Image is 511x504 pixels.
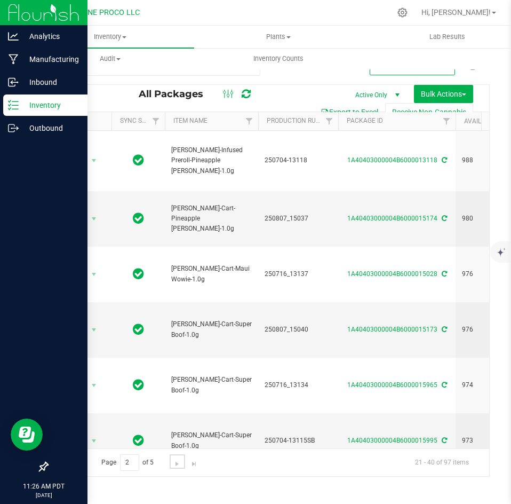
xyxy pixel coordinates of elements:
span: 988 [462,155,502,166]
span: In Sync [133,322,144,337]
span: 250807_15037 [265,214,332,224]
inline-svg: Analytics [8,31,19,42]
span: 974 [462,380,502,390]
a: Filter [321,112,338,130]
a: 1A40403000004B6000015174 [347,215,437,222]
span: Sync from Compliance System [440,215,447,222]
span: select [87,153,101,168]
div: Manage settings [396,7,409,18]
a: Go to the last page [186,454,202,469]
a: 1A40403000004B6000015995 [347,437,437,444]
span: 980 [462,214,502,224]
p: [DATE] [5,491,83,499]
span: Sync from Compliance System [440,270,447,278]
p: 11:26 AM PDT [5,482,83,491]
a: Filter [438,112,456,130]
a: Production Run [267,117,321,124]
span: select [87,434,101,448]
span: [PERSON_NAME]-Cart-Maui Wowie-1.0g [171,264,252,284]
span: 976 [462,325,502,335]
iframe: Resource center [11,419,43,451]
span: In Sync [133,153,144,168]
span: Audit [26,54,194,64]
span: select [87,378,101,393]
inline-svg: Manufacturing [8,54,19,65]
button: Bulk Actions [414,85,473,103]
a: Inventory [26,26,194,48]
p: Analytics [19,30,83,43]
span: Inventory [26,32,194,42]
span: 250716_13137 [265,269,332,279]
a: 1A40403000004B6000013118 [347,156,437,164]
a: 1A40403000004B6000015965 [347,381,437,389]
a: Available [464,117,508,125]
p: Manufacturing [19,53,83,66]
p: Outbound [19,122,83,135]
span: Lab Results [415,32,480,42]
span: 976 [462,269,502,279]
span: Plants [195,32,362,42]
inline-svg: Outbound [8,123,19,133]
inline-svg: Inventory [8,100,19,111]
a: Audit [26,48,194,70]
a: 1A40403000004B6000015173 [347,326,437,333]
span: Hi, [PERSON_NAME]! [421,8,491,17]
span: 250716_13134 [265,380,332,390]
span: [PERSON_NAME]-Infused Preroll-Pineapple [PERSON_NAME]-1.0g [171,145,252,176]
span: select [87,322,101,337]
a: Go to the next page [170,454,185,469]
span: 973 [462,436,502,446]
input: 2 [120,454,139,471]
span: select [87,267,101,282]
span: Page of 5 [92,454,163,471]
p: Inbound [19,76,83,89]
span: select [87,211,101,226]
span: Sync from Compliance System [440,381,447,389]
a: Filter [147,112,165,130]
span: DUNE PROCO LLC [78,8,140,17]
span: In Sync [133,433,144,448]
span: All Packages [139,88,214,100]
span: In Sync [133,377,144,392]
button: Export to Excel [314,103,385,121]
a: Item Name [173,117,207,124]
span: [PERSON_NAME]-Cart-Super Boof-1.0g [171,375,252,395]
a: Sync Status [120,117,161,124]
span: In Sync [133,211,144,226]
span: Bulk Actions [421,90,466,98]
span: 250704-13115SB [265,436,332,446]
span: In Sync [133,266,144,281]
span: [PERSON_NAME]-Cart-Super Boof-1.0g [171,319,252,340]
span: Sync from Compliance System [440,156,447,164]
span: Sync from Compliance System [440,437,447,444]
span: Inventory Counts [239,54,318,64]
a: Filter [241,112,258,130]
span: 250704-13118 [265,155,332,166]
span: Sync from Compliance System [440,326,447,333]
p: Inventory [19,99,83,112]
button: Receive Non-Cannabis [385,103,473,121]
a: Inventory Counts [194,48,363,70]
span: 21 - 40 of 97 items [406,454,477,470]
a: Plants [194,26,363,48]
span: [PERSON_NAME]-Cart-Pineapple [PERSON_NAME]-1.0g [171,203,252,234]
a: 1A40403000004B6000015028 [347,270,437,278]
span: 250807_15040 [265,325,332,335]
span: [PERSON_NAME]-Cart-Super Boof-1.0g [171,430,252,451]
inline-svg: Inbound [8,77,19,88]
a: Package ID [347,117,383,124]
